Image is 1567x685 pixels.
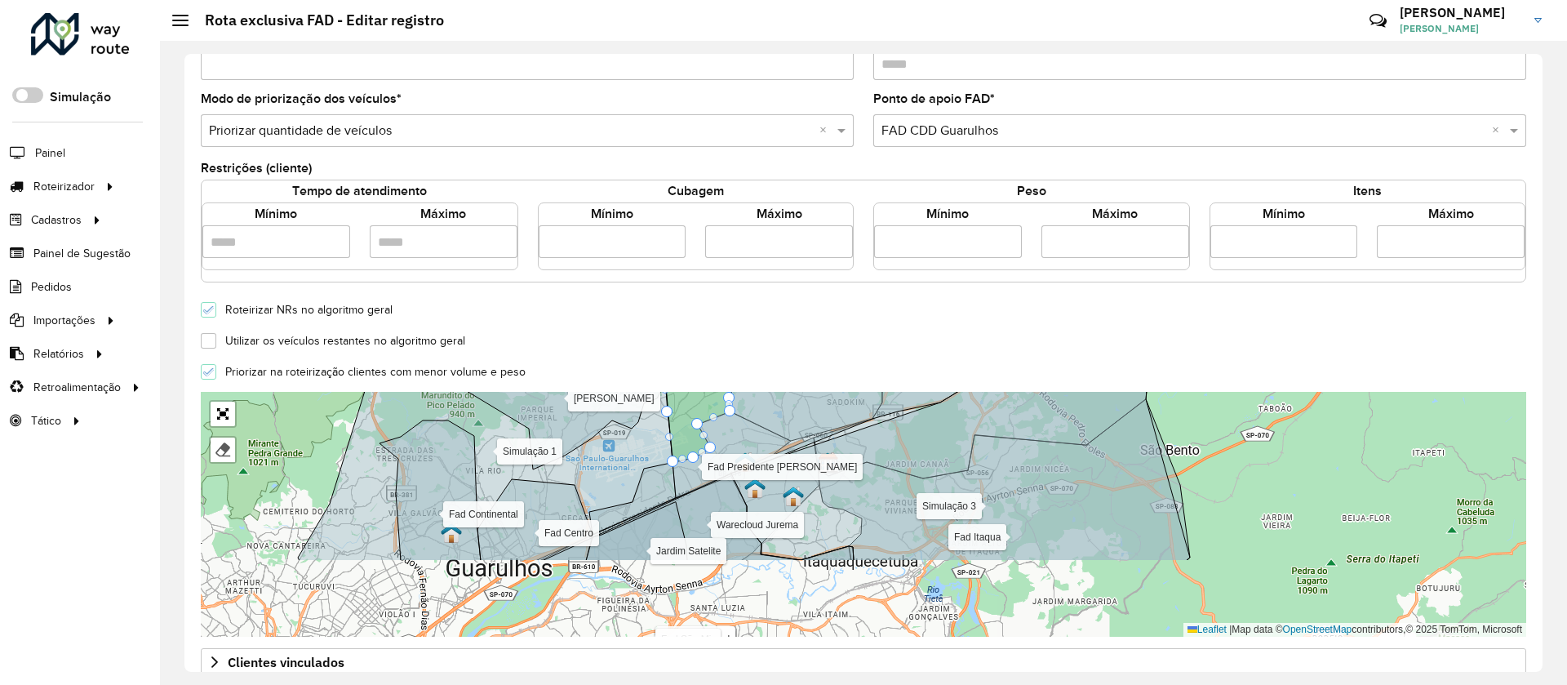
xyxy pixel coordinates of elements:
[217,305,393,316] label: Roteirizar NRs no algoritmo geral
[255,204,297,224] label: Mínimo
[819,121,833,140] span: Clear all
[873,89,995,109] label: Ponto de apoio FAD
[31,278,72,296] span: Pedidos
[292,181,427,201] label: Tempo de atendimento
[818,453,839,474] img: Marker
[33,312,95,329] span: Importações
[201,89,402,109] label: Modo de priorização dos veículos
[31,211,82,229] span: Cadastros
[228,656,344,669] span: Clientes vinculados
[211,438,235,462] div: Remover camada(s)
[50,87,111,107] label: Simulação
[441,523,462,544] img: Dark Zé GRU
[33,178,95,195] span: Roteirizador
[217,336,465,347] label: Utilizar os veículos restantes no algoritmo geral
[744,478,766,499] img: 625 UDC Light WCL Parque Jurema III
[1400,5,1522,20] h3: [PERSON_NAME]
[1283,624,1352,635] a: OpenStreetMap
[1017,181,1046,201] label: Peso
[783,486,804,507] img: 624 UDC Light WCL Parque Jurema I
[1092,204,1138,224] label: Máximo
[35,145,65,162] span: Painel
[1400,21,1522,36] span: [PERSON_NAME]
[1428,204,1474,224] label: Máximo
[668,181,724,201] label: Cubagem
[189,11,444,29] h2: Rota exclusiva FAD - Editar registro
[201,158,312,178] label: Restrições (cliente)
[31,412,61,429] span: Tático
[817,451,838,473] img: FAD CDD Guarulhos
[591,204,633,224] label: Mínimo
[757,204,802,224] label: Máximo
[1229,624,1232,635] span: |
[735,451,756,473] img: 629 UDC Light WCL Jurema II
[33,379,121,396] span: Retroalimentação
[211,402,235,426] a: Abrir mapa em tela cheia
[420,204,466,224] label: Máximo
[926,204,969,224] label: Mínimo
[1361,3,1396,38] a: Contato Rápido
[1187,624,1227,635] a: Leaflet
[1492,121,1506,140] span: Clear all
[33,345,84,363] span: Relatórios
[1183,623,1526,637] div: Map data © contributors,© 2025 TomTom, Microsoft
[201,648,1526,676] a: Clientes vinculados
[33,245,131,262] span: Painel de Sugestão
[217,367,526,378] label: Priorizar na roteirização clientes com menor volume e peso
[1353,181,1382,201] label: Itens
[1263,204,1305,224] label: Mínimo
